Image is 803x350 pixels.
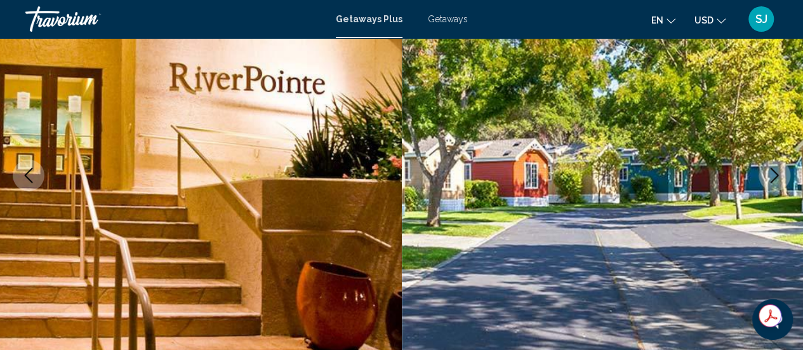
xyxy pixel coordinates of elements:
[759,159,790,191] button: Next image
[694,15,713,25] span: USD
[651,15,663,25] span: en
[755,13,767,25] span: SJ
[336,14,402,24] a: Getaways Plus
[752,299,793,340] iframe: Button to launch messaging window
[25,6,323,32] a: Travorium
[13,159,44,191] button: Previous image
[428,14,468,24] a: Getaways
[694,11,726,29] button: Change currency
[745,6,778,32] button: User Menu
[651,11,675,29] button: Change language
